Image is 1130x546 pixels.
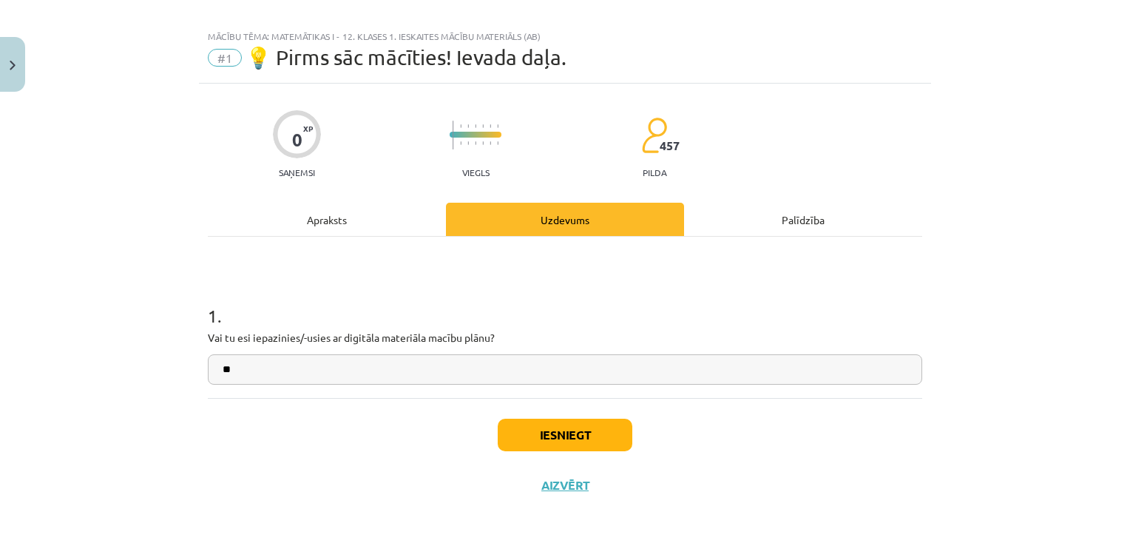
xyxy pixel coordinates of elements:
[490,124,491,128] img: icon-short-line-57e1e144782c952c97e751825c79c345078a6d821885a25fce030b3d8c18986b.svg
[303,124,313,132] span: XP
[643,167,666,178] p: pilda
[467,124,469,128] img: icon-short-line-57e1e144782c952c97e751825c79c345078a6d821885a25fce030b3d8c18986b.svg
[475,124,476,128] img: icon-short-line-57e1e144782c952c97e751825c79c345078a6d821885a25fce030b3d8c18986b.svg
[208,49,242,67] span: #1
[467,141,469,145] img: icon-short-line-57e1e144782c952c97e751825c79c345078a6d821885a25fce030b3d8c18986b.svg
[641,117,667,154] img: students-c634bb4e5e11cddfef0936a35e636f08e4e9abd3cc4e673bd6f9a4125e45ecb1.svg
[460,124,461,128] img: icon-short-line-57e1e144782c952c97e751825c79c345078a6d821885a25fce030b3d8c18986b.svg
[208,31,922,41] div: Mācību tēma: Matemātikas i - 12. klases 1. ieskaites mācību materiāls (ab)
[537,478,593,493] button: Aizvērt
[498,419,632,451] button: Iesniegt
[497,124,498,128] img: icon-short-line-57e1e144782c952c97e751825c79c345078a6d821885a25fce030b3d8c18986b.svg
[460,141,461,145] img: icon-short-line-57e1e144782c952c97e751825c79c345078a6d821885a25fce030b3d8c18986b.svg
[482,124,484,128] img: icon-short-line-57e1e144782c952c97e751825c79c345078a6d821885a25fce030b3d8c18986b.svg
[10,61,16,70] img: icon-close-lesson-0947bae3869378f0d4975bcd49f059093ad1ed9edebbc8119c70593378902aed.svg
[446,203,684,236] div: Uzdevums
[482,141,484,145] img: icon-short-line-57e1e144782c952c97e751825c79c345078a6d821885a25fce030b3d8c18986b.svg
[462,167,490,178] p: Viegls
[246,45,566,70] span: 💡 Pirms sāc mācīties! Ievada daļa.
[475,141,476,145] img: icon-short-line-57e1e144782c952c97e751825c79c345078a6d821885a25fce030b3d8c18986b.svg
[208,330,922,346] p: Vai tu esi iepazinies/-usies ar digitāla materiāla macību plānu?
[453,121,454,149] img: icon-long-line-d9ea69661e0d244f92f715978eff75569469978d946b2353a9bb055b3ed8787d.svg
[208,280,922,326] h1: 1 .
[497,141,498,145] img: icon-short-line-57e1e144782c952c97e751825c79c345078a6d821885a25fce030b3d8c18986b.svg
[273,167,321,178] p: Saņemsi
[684,203,922,236] div: Palīdzība
[660,139,680,152] span: 457
[292,129,302,150] div: 0
[208,203,446,236] div: Apraksts
[490,141,491,145] img: icon-short-line-57e1e144782c952c97e751825c79c345078a6d821885a25fce030b3d8c18986b.svg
